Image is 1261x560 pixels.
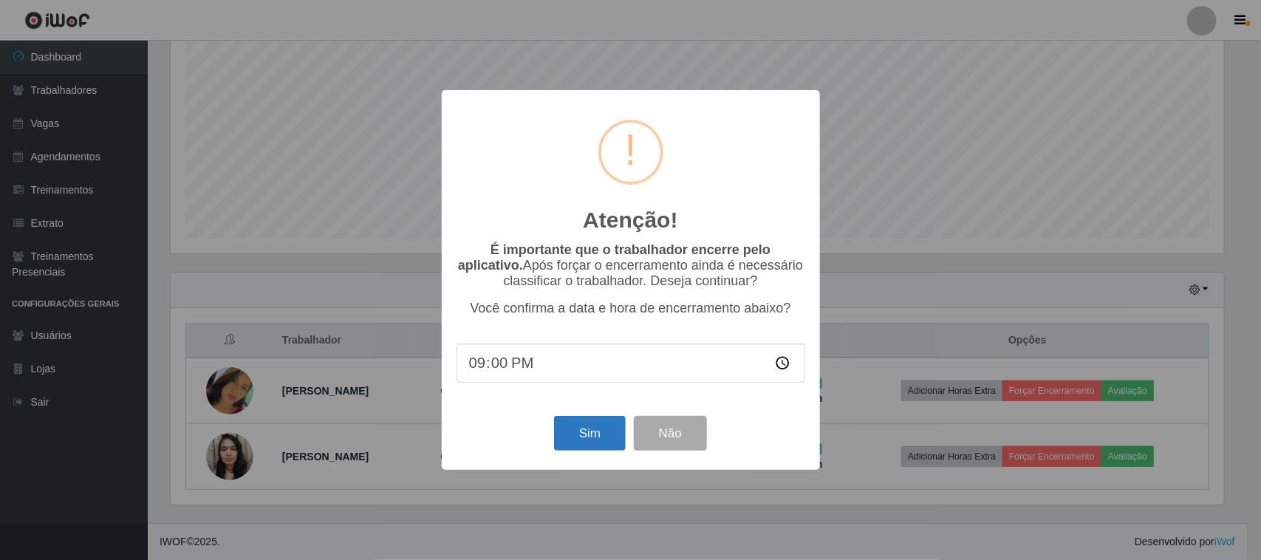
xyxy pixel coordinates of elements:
[457,301,805,316] p: Você confirma a data e hora de encerramento abaixo?
[554,416,626,451] button: Sim
[634,416,707,451] button: Não
[458,242,770,273] b: É importante que o trabalhador encerre pelo aplicativo.
[457,242,805,289] p: Após forçar o encerramento ainda é necessário classificar o trabalhador. Deseja continuar?
[583,207,677,233] h2: Atenção!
